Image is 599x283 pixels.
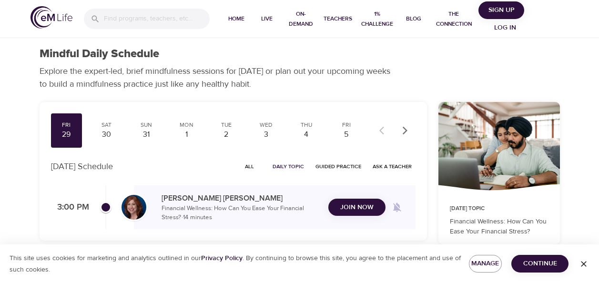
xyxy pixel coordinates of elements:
[324,14,352,24] span: Teachers
[55,121,79,129] div: Fri
[51,201,89,214] p: 3:00 PM
[122,195,146,220] img: Elaine_Smookler-min.jpg
[269,159,308,174] button: Daily Topic
[294,129,318,140] div: 4
[214,129,238,140] div: 2
[478,1,524,19] button: Sign Up
[254,129,278,140] div: 3
[51,160,113,173] p: [DATE] Schedule
[335,121,358,129] div: Fri
[519,258,561,270] span: Continue
[315,162,361,171] span: Guided Practice
[450,204,548,213] p: [DATE] Topic
[482,19,528,37] button: Log in
[312,159,365,174] button: Guided Practice
[201,254,243,263] a: Privacy Policy
[30,6,72,29] img: logo
[134,121,158,129] div: Sun
[94,129,118,140] div: 30
[238,162,261,171] span: All
[386,196,408,219] span: Remind me when a class goes live every Friday at 3:00 PM
[511,255,569,273] button: Continue
[340,202,374,213] span: Join Now
[174,129,198,140] div: 1
[482,4,520,16] span: Sign Up
[40,47,159,61] h1: Mindful Daily Schedule
[40,65,397,91] p: Explore the expert-led, brief mindfulness sessions for [DATE] or plan out your upcoming weeks to ...
[225,14,248,24] span: Home
[255,14,278,24] span: Live
[55,129,79,140] div: 29
[469,255,502,273] button: Manage
[234,159,265,174] button: All
[134,129,158,140] div: 31
[273,162,304,171] span: Daily Topic
[477,258,495,270] span: Manage
[104,9,210,29] input: Find programs, teachers, etc...
[162,204,321,222] p: Financial Wellness: How Can You Ease Your Financial Stress? · 14 minutes
[254,121,278,129] div: Wed
[328,199,386,216] button: Join Now
[174,121,198,129] div: Mon
[286,9,316,29] span: On-Demand
[486,22,524,34] span: Log in
[369,159,416,174] button: Ask a Teacher
[433,9,475,29] span: The Connection
[360,9,395,29] span: 1% Challenge
[162,192,321,204] p: [PERSON_NAME] [PERSON_NAME]
[373,162,412,171] span: Ask a Teacher
[294,121,318,129] div: Thu
[214,121,238,129] div: Tue
[402,14,425,24] span: Blog
[94,121,118,129] div: Sat
[450,217,548,237] p: Financial Wellness: How Can You Ease Your Financial Stress?
[335,129,358,140] div: 5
